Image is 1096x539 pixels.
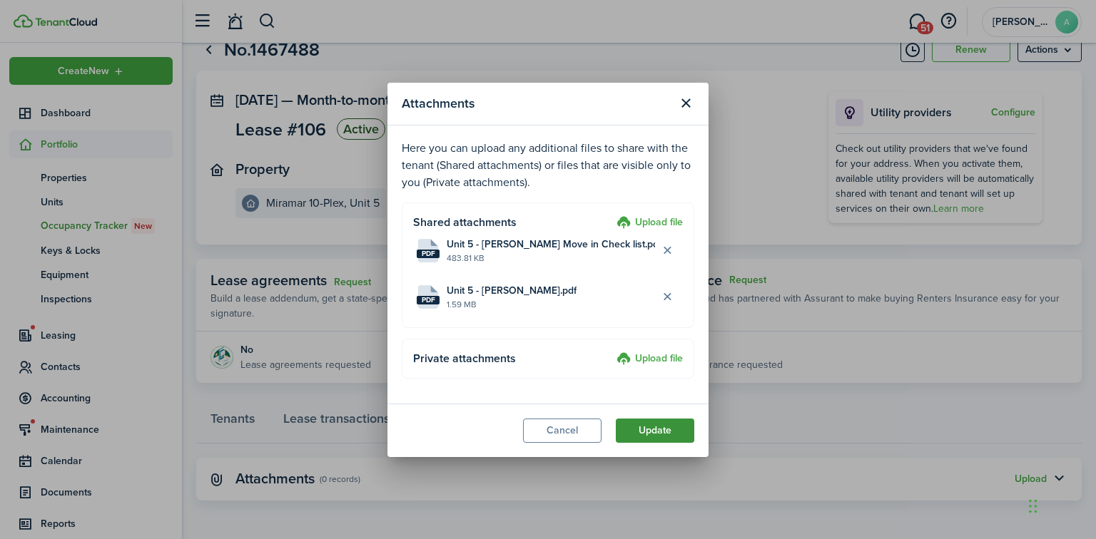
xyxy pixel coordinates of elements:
[655,238,679,262] button: Delete file
[674,91,698,115] button: Close modal
[417,239,440,262] file-icon: File
[402,140,694,191] p: Here you can upload any additional files to share with the tenant (Shared attachments) or files t...
[447,283,577,298] span: Unit 5 - [PERSON_NAME].pdf
[1025,471,1096,539] iframe: Chat Widget
[655,284,679,309] button: Delete file
[447,298,655,311] file-size: 1.59 MB
[616,419,694,443] button: Update
[402,90,670,118] modal-title: Attachments
[417,285,440,309] file-icon: File
[523,419,602,443] button: Cancel
[413,214,612,231] h4: Shared attachments
[1029,485,1037,528] div: Drag
[413,350,612,367] h4: Private attachments
[417,250,440,258] file-extension: pdf
[447,252,655,265] file-size: 483.81 KB
[417,296,440,304] file-extension: pdf
[447,237,655,252] span: Unit 5 - [PERSON_NAME] Move in Check list.pdf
